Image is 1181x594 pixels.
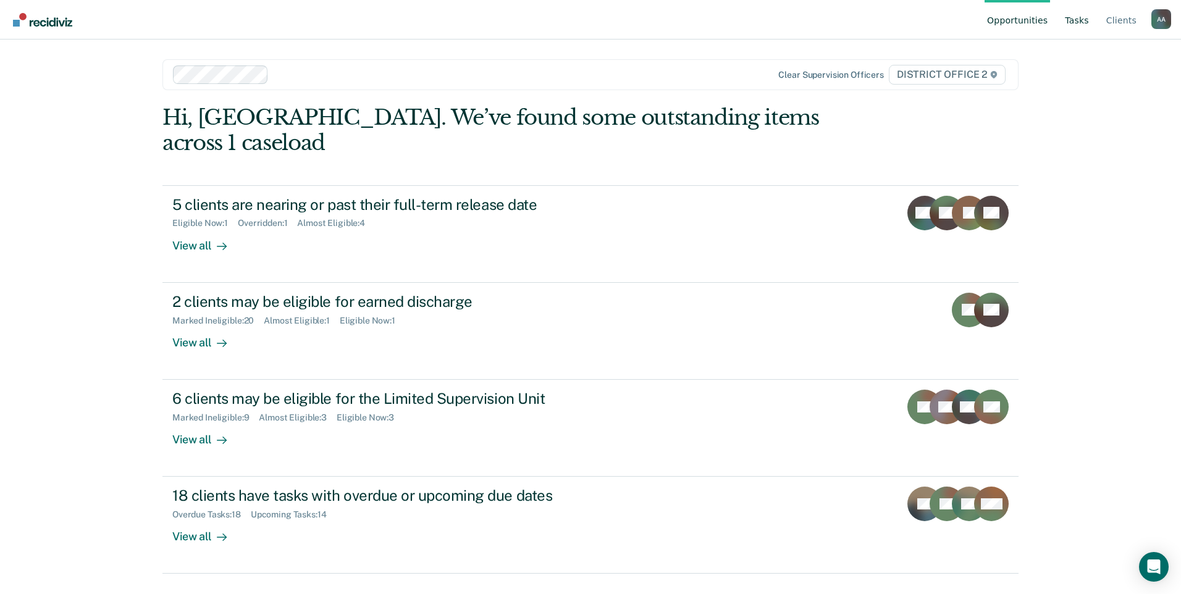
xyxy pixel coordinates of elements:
div: Overdue Tasks : 18 [172,509,251,520]
span: DISTRICT OFFICE 2 [889,65,1006,85]
img: Recidiviz [13,13,72,27]
div: 2 clients may be eligible for earned discharge [172,293,606,311]
div: Marked Ineligible : 9 [172,412,259,423]
a: 2 clients may be eligible for earned dischargeMarked Ineligible:20Almost Eligible:1Eligible Now:1... [162,283,1019,380]
a: 6 clients may be eligible for the Limited Supervision UnitMarked Ineligible:9Almost Eligible:3Eli... [162,380,1019,477]
a: 18 clients have tasks with overdue or upcoming due datesOverdue Tasks:18Upcoming Tasks:14View all [162,477,1019,574]
div: Upcoming Tasks : 14 [251,509,337,520]
div: Clear supervision officers [778,70,883,80]
button: Profile dropdown button [1151,9,1171,29]
div: View all [172,228,242,253]
div: Eligible Now : 1 [172,218,238,228]
div: View all [172,520,242,544]
div: Almost Eligible : 4 [297,218,375,228]
a: 5 clients are nearing or past their full-term release dateEligible Now:1Overridden:1Almost Eligib... [162,185,1019,283]
div: Hi, [GEOGRAPHIC_DATA]. We’ve found some outstanding items across 1 caseload [162,105,847,156]
div: 6 clients may be eligible for the Limited Supervision Unit [172,390,606,408]
div: A A [1151,9,1171,29]
div: Almost Eligible : 3 [259,412,337,423]
div: Open Intercom Messenger [1139,552,1169,582]
div: 5 clients are nearing or past their full-term release date [172,196,606,214]
div: 18 clients have tasks with overdue or upcoming due dates [172,487,606,504]
div: View all [172,325,242,349]
div: Marked Ineligible : 20 [172,316,264,326]
div: View all [172,423,242,447]
div: Eligible Now : 1 [340,316,405,326]
div: Almost Eligible : 1 [264,316,340,326]
div: Overridden : 1 [238,218,297,228]
div: Eligible Now : 3 [337,412,404,423]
